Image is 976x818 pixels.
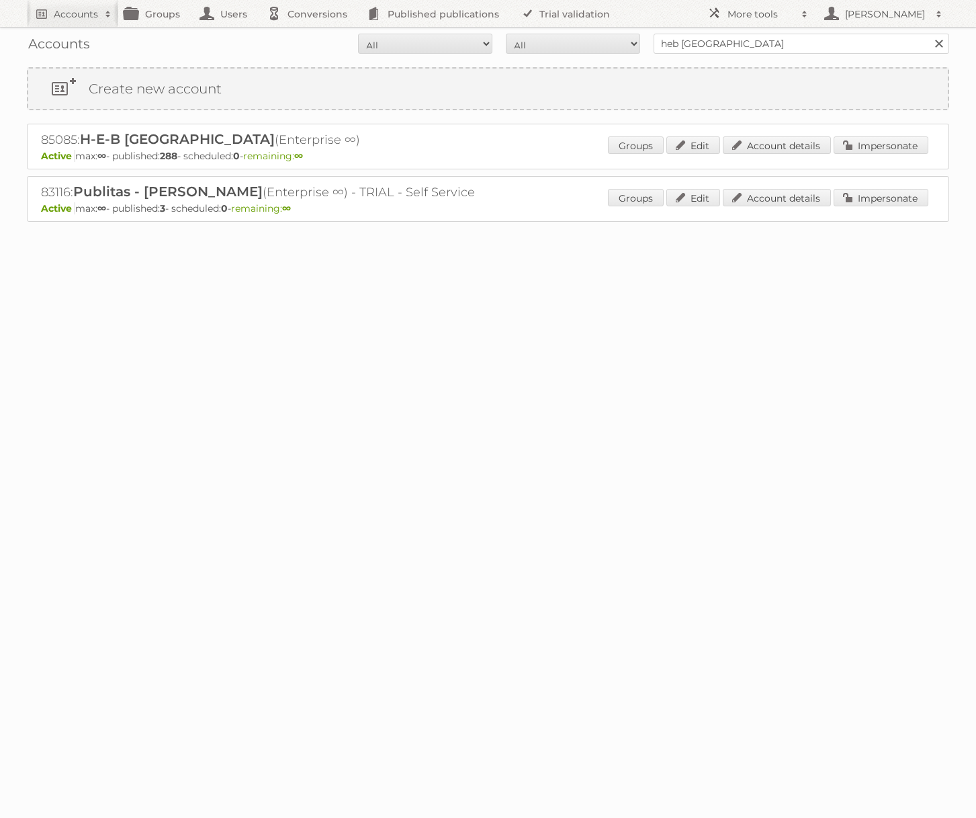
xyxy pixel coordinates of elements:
[834,136,928,154] a: Impersonate
[842,7,929,21] h2: [PERSON_NAME]
[41,202,935,214] p: max: - published: - scheduled: -
[97,202,106,214] strong: ∞
[834,189,928,206] a: Impersonate
[233,150,240,162] strong: 0
[54,7,98,21] h2: Accounts
[221,202,228,214] strong: 0
[28,69,948,109] a: Create new account
[231,202,291,214] span: remaining:
[727,7,795,21] h2: More tools
[80,131,275,147] span: H-E-B [GEOGRAPHIC_DATA]
[41,202,75,214] span: Active
[41,150,75,162] span: Active
[41,183,511,201] h2: 83116: (Enterprise ∞) - TRIAL - Self Service
[723,136,831,154] a: Account details
[160,202,165,214] strong: 3
[666,136,720,154] a: Edit
[294,150,303,162] strong: ∞
[243,150,303,162] span: remaining:
[666,189,720,206] a: Edit
[41,131,511,149] h2: 85085: (Enterprise ∞)
[97,150,106,162] strong: ∞
[41,150,935,162] p: max: - published: - scheduled: -
[160,150,177,162] strong: 288
[723,189,831,206] a: Account details
[608,136,664,154] a: Groups
[608,189,664,206] a: Groups
[282,202,291,214] strong: ∞
[73,183,263,200] span: Publitas - [PERSON_NAME]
